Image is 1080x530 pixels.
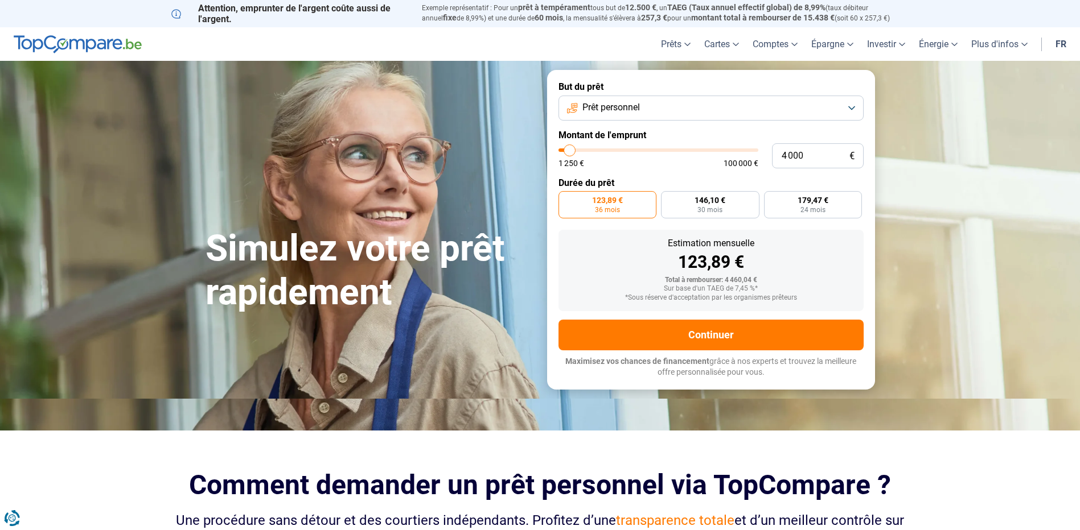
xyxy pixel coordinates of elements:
[860,27,912,61] a: Investir
[559,130,864,140] label: Montant de l'emprunt
[559,356,864,378] p: grâce à nos experts et trouvez la meilleure offre personnalisée pour vous.
[171,3,408,24] p: Attention, emprunter de l'argent coûte aussi de l'argent.
[171,469,909,500] h2: Comment demander un prêt personnel via TopCompare ?
[654,27,697,61] a: Prêts
[800,206,826,213] span: 24 mois
[695,196,725,204] span: 146,10 €
[964,27,1034,61] a: Plus d'infos
[559,177,864,188] label: Durée du prêt
[595,206,620,213] span: 36 mois
[518,3,590,12] span: prêt à tempérament
[616,512,734,528] span: transparence totale
[206,227,533,314] h1: Simulez votre prêt rapidement
[582,101,640,114] span: Prêt personnel
[691,13,835,22] span: montant total à rembourser de 15.438 €
[443,13,457,22] span: fixe
[568,294,855,302] div: *Sous réserve d'acceptation par les organismes prêteurs
[565,357,709,366] span: Maximisez vos chances de financement
[798,196,828,204] span: 179,47 €
[559,320,864,350] button: Continuer
[641,13,667,22] span: 257,3 €
[625,3,656,12] span: 12.500 €
[568,285,855,293] div: Sur base d'un TAEG de 7,45 %*
[422,3,909,23] p: Exemple représentatif : Pour un tous but de , un (taux débiteur annuel de 8,99%) et une durée de ...
[559,96,864,121] button: Prêt personnel
[535,13,563,22] span: 60 mois
[592,196,623,204] span: 123,89 €
[559,81,864,92] label: But du prêt
[746,27,804,61] a: Comptes
[559,159,584,167] span: 1 250 €
[724,159,758,167] span: 100 000 €
[1049,27,1073,61] a: fr
[568,239,855,248] div: Estimation mensuelle
[804,27,860,61] a: Épargne
[849,151,855,161] span: €
[14,35,142,53] img: TopCompare
[667,3,826,12] span: TAEG (Taux annuel effectif global) de 8,99%
[912,27,964,61] a: Énergie
[568,276,855,284] div: Total à rembourser: 4 460,04 €
[697,206,722,213] span: 30 mois
[568,254,855,271] div: 123,89 €
[697,27,746,61] a: Cartes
